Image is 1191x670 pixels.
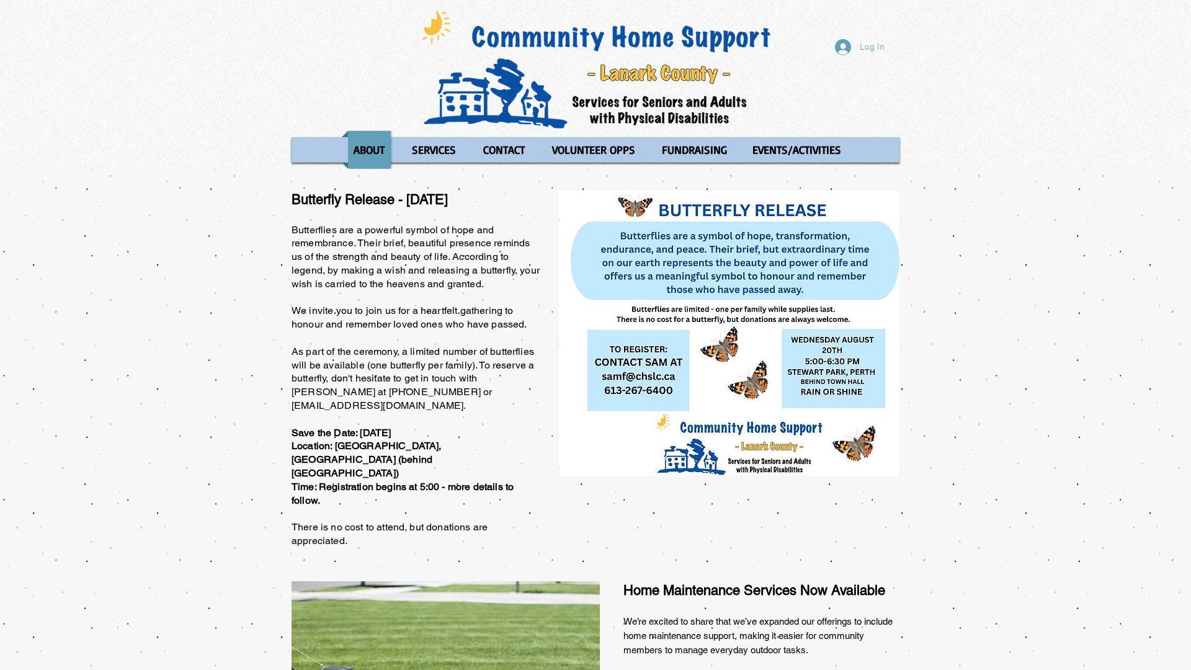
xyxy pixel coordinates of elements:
a: EVENTS/ACTIVITIES [741,131,853,169]
a: CONTACT [471,131,537,169]
span: We’re excited to share that we’ve expanded our offerings to include home maintenance support, mak... [623,616,893,655]
nav: Site [292,131,899,169]
a: VOLUNTEER OPPS [540,131,647,169]
span: Butterfly Release - [DATE] [292,192,448,207]
img: butterfly_release_2025.jpg [559,190,899,476]
a: SERVICES [400,131,468,169]
span: Butterflies are a powerful symbol of hope and remembrance. Their brief, beautiful presence remind... [292,224,540,547]
p: FUNDRAISING [656,131,733,169]
p: VOLUNTEER OPPS [546,131,641,169]
p: SERVICES [406,131,462,169]
p: ABOUT [348,131,390,169]
span: Home Maintenance Services Now Available [623,583,885,598]
span: Save the Date: [DATE] Location: [GEOGRAPHIC_DATA], [GEOGRAPHIC_DATA] (behind [GEOGRAPHIC_DATA]) T... [292,427,514,506]
button: Log In [826,35,893,59]
span: Log In [855,41,889,54]
p: EVENTS/ACTIVITIES [747,131,847,169]
a: FUNDRAISING [650,131,738,169]
a: ABOUT [342,131,397,169]
p: CONTACT [478,131,530,169]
